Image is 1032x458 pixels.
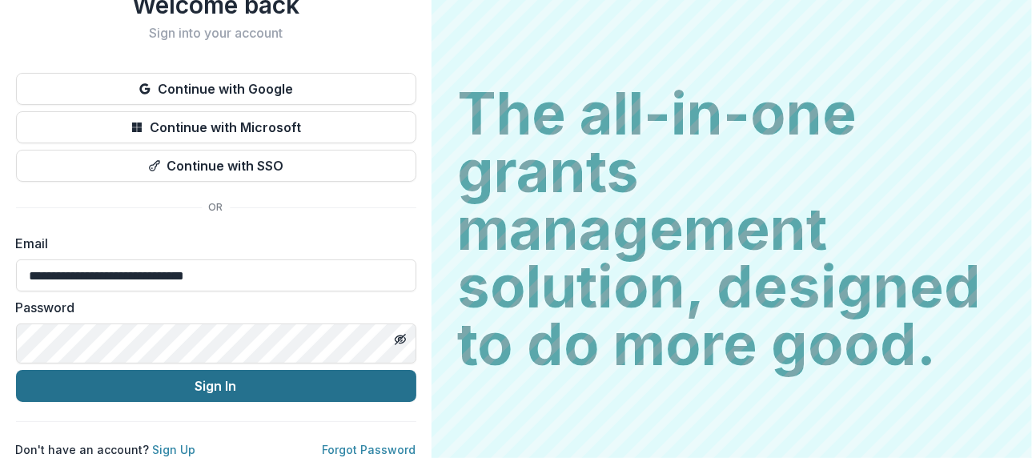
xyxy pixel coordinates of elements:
button: Continue with Google [16,73,416,105]
button: Continue with Microsoft [16,111,416,143]
p: Don't have an account? [16,441,196,458]
h2: Sign into your account [16,26,416,41]
button: Toggle password visibility [388,327,413,352]
button: Continue with SSO [16,150,416,182]
label: Password [16,298,407,317]
a: Forgot Password [323,443,416,456]
button: Sign In [16,370,416,402]
label: Email [16,234,407,253]
a: Sign Up [153,443,196,456]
